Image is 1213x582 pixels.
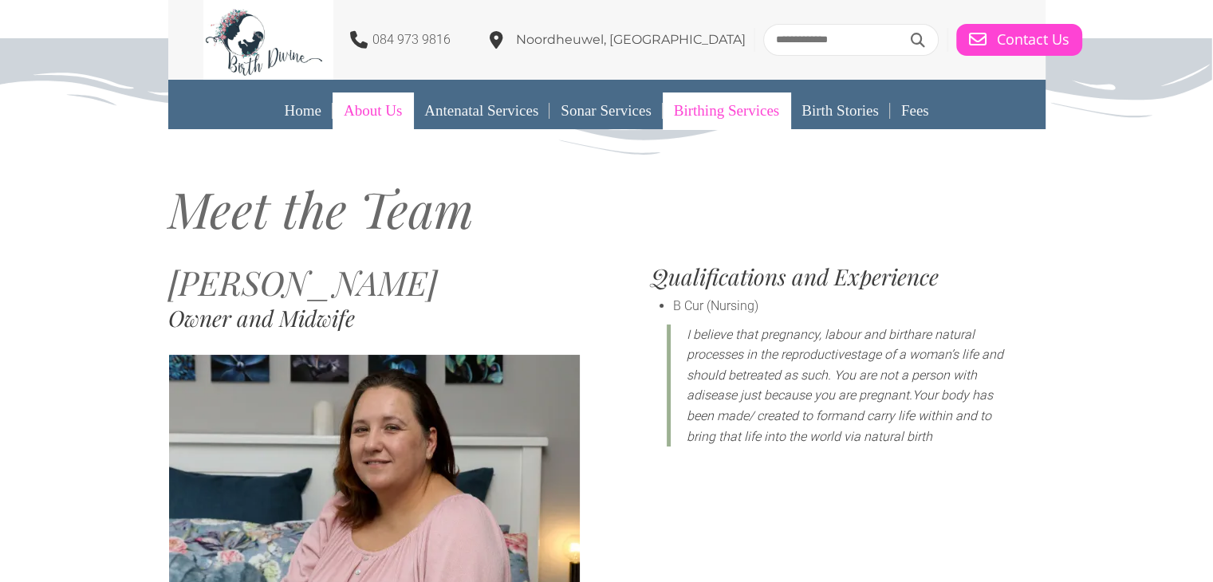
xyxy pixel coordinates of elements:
h3: Qualifications and Experience [651,265,1046,288]
span: are natural processes in the reproductive [687,327,975,363]
a: Birthing Services [663,92,790,129]
span: treated as such. You are not a person with a [687,368,977,403]
a: Contact Us [956,24,1082,56]
a: Home [273,92,332,129]
span: I believe that pregnancy, labour and birth [687,327,914,342]
span: and carry life within and to bring that life in [687,408,991,444]
a: Fees [890,92,940,129]
a: Birth Stories [790,92,890,129]
span: Contact Us [997,31,1069,49]
span: to the world via natural birth [774,429,932,444]
span: stage of a woman’s life and should be [687,347,1003,383]
span: Noordheuwel, [GEOGRAPHIC_DATA] [516,32,746,47]
a: About Us [333,92,413,129]
h2: [PERSON_NAME] [168,265,581,299]
li: B Cur (Nursing) [673,296,1046,317]
a: Sonar Services [549,92,662,129]
span: disease just because you are pregnant. [694,387,912,403]
span: Your body has been made/ created to form [687,387,993,423]
h1: Meet the Team [168,184,1046,234]
a: Antenatal Services [413,92,549,129]
h3: Owner and Midwife [168,307,581,329]
p: 084 973 9816 [372,29,451,50]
